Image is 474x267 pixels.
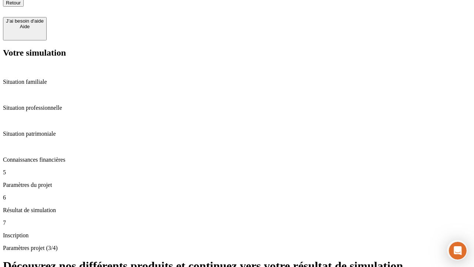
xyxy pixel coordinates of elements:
[3,105,471,111] p: Situation professionnelle
[447,240,468,261] iframe: Intercom live chat discovery launcher
[3,220,471,226] p: 7
[3,48,471,58] h2: Votre simulation
[3,79,471,85] p: Situation familiale
[3,17,47,40] button: J’ai besoin d'aideAide
[3,182,471,188] p: Paramètres du projet
[3,169,471,176] p: 5
[3,207,471,214] p: Résultat de simulation
[3,131,471,137] p: Situation patrimoniale
[3,245,471,251] p: Paramètres projet (3/4)
[6,24,44,29] div: Aide
[3,156,471,163] p: Connaissances financières
[3,232,471,239] p: Inscription
[449,242,467,260] iframe: Intercom live chat
[6,18,44,24] div: J’ai besoin d'aide
[3,194,471,201] p: 6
